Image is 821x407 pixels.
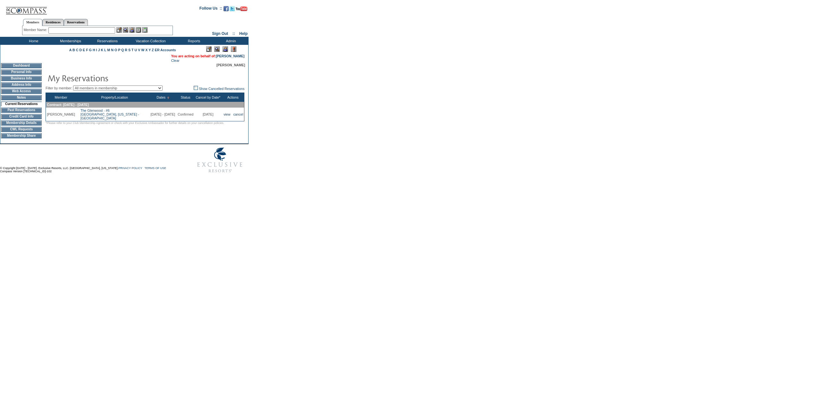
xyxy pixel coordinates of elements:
a: Reservations [64,19,88,26]
a: view [224,112,230,116]
a: G [89,48,92,52]
a: cancel [233,112,243,116]
img: pgTtlMyReservations.gif [47,71,176,84]
a: N [111,48,114,52]
a: K [101,48,103,52]
a: J [98,48,100,52]
td: Personal Info [1,69,42,75]
td: CWL Requests [1,127,42,132]
a: Status [181,95,190,99]
img: b_edit.gif [116,27,122,33]
img: Edit Mode [206,46,212,52]
td: [DATE] - [DATE] [149,108,177,121]
a: M [107,48,110,52]
td: Membership Share [1,133,42,138]
td: Reports [175,37,212,45]
a: Y [148,48,151,52]
img: Subscribe to our YouTube Channel [236,6,247,11]
img: Reservations [136,27,141,33]
td: Business Info [1,76,42,81]
td: [PERSON_NAME] [46,108,76,121]
td: Membership Details [1,120,42,126]
a: X [145,48,148,52]
span: [PERSON_NAME] [216,63,245,67]
td: [DATE] [194,108,222,121]
td: Past Reservations [1,108,42,113]
th: Actions [222,93,244,102]
span: Filter by member: [46,86,72,90]
a: Sign Out [212,31,228,36]
img: View [123,27,128,33]
td: Address Info [1,82,42,87]
td: Memberships [51,37,88,45]
a: L [104,48,106,52]
td: Dashboard [1,63,42,68]
img: Impersonate [129,27,135,33]
a: A [69,48,72,52]
a: H [93,48,95,52]
td: Notes [1,95,42,100]
img: b_calculator.gif [142,27,148,33]
img: Ascending [165,96,170,99]
a: PRIVACY POLICY [118,167,142,170]
a: Cancel by Date* [196,95,220,99]
span: :: [233,31,235,36]
a: ER Accounts [155,48,176,52]
a: Clear [171,59,179,62]
td: Follow Us :: [199,5,222,13]
img: Follow us on Twitter [230,6,235,11]
a: Members [23,19,43,26]
img: Compass Home [5,2,47,15]
a: T [131,48,134,52]
a: Subscribe to our YouTube Channel [236,8,247,12]
a: Help [239,31,248,36]
td: Web Access [1,89,42,94]
a: R [125,48,127,52]
a: Residences [42,19,64,26]
a: Follow us on Twitter [230,8,235,12]
td: Current Reservations [1,102,42,106]
a: Member [55,95,67,99]
a: D [79,48,82,52]
span: You are acting on behalf of: [171,54,244,58]
a: Z [152,48,154,52]
a: Dates [157,95,165,99]
a: O [114,48,117,52]
a: The Glenwood - #6[GEOGRAPHIC_DATA], [US_STATE] - [GEOGRAPHIC_DATA] [80,109,139,120]
a: I [96,48,97,52]
img: Impersonate [223,46,228,52]
a: F [86,48,88,52]
a: [PERSON_NAME] [216,54,244,58]
a: TERMS OF USE [145,167,166,170]
a: Show Cancelled Reservations [194,87,244,91]
span: Contract: [DATE] - [DATE] [47,103,89,107]
a: P [118,48,120,52]
img: Log Concern/Member Elevation [231,46,236,52]
td: Home [14,37,51,45]
a: B [72,48,75,52]
a: V [138,48,140,52]
td: Reservations [88,37,125,45]
a: C [76,48,79,52]
a: W [141,48,144,52]
a: Become our fan on Facebook [224,8,229,12]
a: U [135,48,137,52]
div: Member Name: [24,27,48,33]
td: Vacation Collection [125,37,175,45]
td: Credit Card Info [1,114,42,119]
td: Admin [212,37,249,45]
a: S [128,48,131,52]
img: View Mode [214,46,220,52]
span: *Please refer to your Club Membership Agreement or check with your Exclusive Ambassador for furth... [46,121,224,125]
a: Q [121,48,124,52]
img: Become our fan on Facebook [224,6,229,11]
td: Confirmed [177,108,194,121]
a: Property/Location [101,95,128,99]
img: chk_off.JPG [194,86,198,90]
img: Exclusive Resorts [191,144,249,176]
a: E [83,48,85,52]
